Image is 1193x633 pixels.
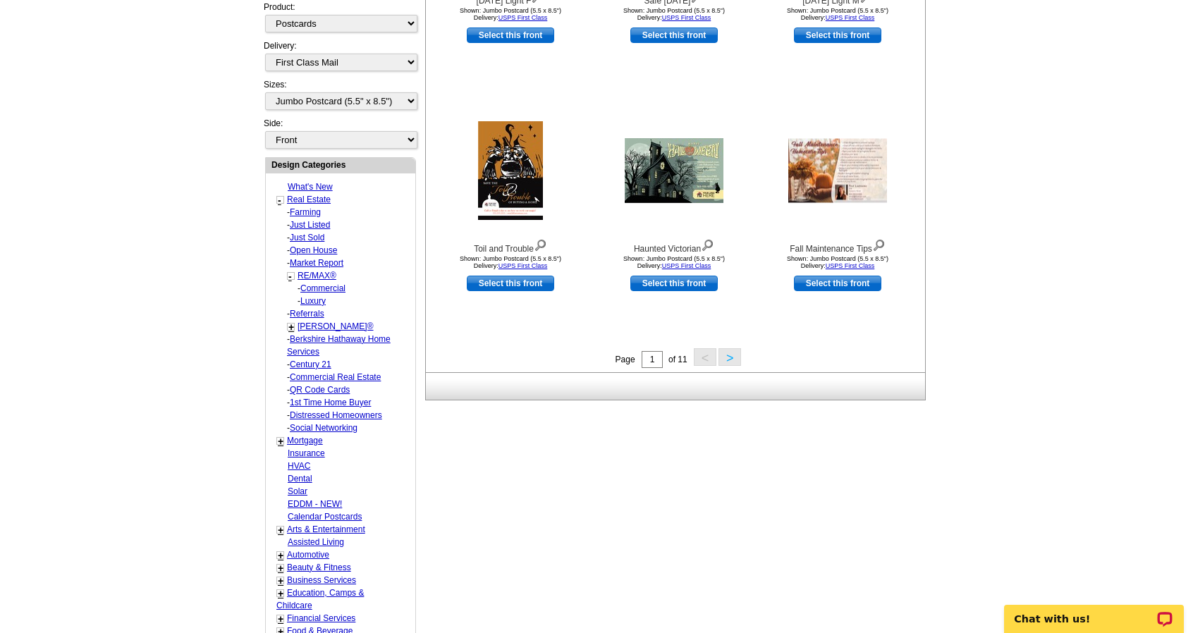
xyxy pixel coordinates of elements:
a: - [288,271,292,282]
div: Shown: Jumbo Postcard (5.5 x 8.5") Delivery: [596,255,752,269]
a: Just Sold [290,233,324,242]
a: Social Networking [290,423,357,433]
span: Page [616,355,635,364]
a: Financial Services [287,613,355,623]
a: Referrals [290,309,324,319]
span: of 11 [668,355,687,364]
div: - [287,282,424,295]
a: USPS First Class [826,262,875,269]
a: use this design [467,27,554,43]
a: QR Code Cards [290,385,350,395]
div: Side: [264,117,416,150]
a: + [278,524,283,536]
div: - [276,396,414,409]
div: - [276,231,414,244]
a: + [278,563,283,574]
img: view design details [534,236,547,252]
a: Calendar Postcards [288,512,362,522]
a: Education, Camps & Childcare [276,588,364,610]
div: Toil and Trouble [433,236,588,255]
a: - [278,195,281,206]
a: Commercial Real Estate [290,372,381,382]
a: EDDM - NEW! [288,499,342,509]
a: Century 21 [290,359,331,369]
div: - [276,383,414,396]
div: Shown: Jumbo Postcard (5.5 x 8.5") Delivery: [760,255,915,269]
iframe: LiveChat chat widget [995,589,1193,633]
a: USPS First Class [662,262,711,269]
a: Arts & Entertainment [287,524,365,534]
a: use this design [467,276,554,291]
div: - [276,333,414,358]
div: - [276,371,414,383]
div: Delivery: [264,39,416,78]
div: - [276,257,414,269]
a: USPS First Class [498,14,548,21]
a: Market Report [290,258,343,268]
a: Commercial [300,283,345,293]
a: Solar [288,486,307,496]
a: [PERSON_NAME]® [298,321,374,331]
a: USPS First Class [498,262,548,269]
a: + [278,588,283,599]
a: + [278,436,283,447]
a: Farming [290,207,321,217]
a: Assisted Living [288,537,344,547]
div: Sizes: [264,78,416,117]
img: Toil and Trouble [478,121,543,220]
a: Berkshire Hathaway Home Services [287,334,391,357]
button: < [694,348,716,366]
a: Insurance [288,448,325,458]
div: Haunted Victorian [596,236,752,255]
a: USPS First Class [662,14,711,21]
a: use this design [630,27,718,43]
a: use this design [794,27,881,43]
a: 1st Time Home Buyer [290,398,371,407]
div: Product: [264,1,416,39]
a: Open House [290,245,337,255]
div: - [276,219,414,231]
div: - [276,358,414,371]
a: Real Estate [287,195,331,204]
div: Shown: Jumbo Postcard (5.5 x 8.5") Delivery: [596,7,752,21]
a: use this design [630,276,718,291]
a: + [278,550,283,561]
a: + [288,321,294,333]
div: Fall Maintenance Tips [760,236,915,255]
a: use this design [794,276,881,291]
div: Shown: Jumbo Postcard (5.5 x 8.5") Delivery: [760,7,915,21]
a: Just Listed [290,220,330,230]
a: USPS First Class [826,14,875,21]
div: - [276,409,414,422]
div: Shown: Jumbo Postcard (5.5 x 8.5") Delivery: [433,255,588,269]
img: view design details [872,236,886,252]
a: HVAC [288,461,310,471]
a: Mortgage [287,436,323,445]
a: Luxury [300,296,326,306]
img: Haunted Victorian [625,138,723,203]
a: What's New [288,182,333,192]
div: Shown: Jumbo Postcard (5.5 x 8.5") Delivery: [433,7,588,21]
a: Beauty & Fitness [287,563,351,572]
a: Business Services [287,575,356,585]
div: - [276,307,414,320]
a: Automotive [287,550,329,560]
img: view design details [701,236,714,252]
div: - [276,244,414,257]
button: > [718,348,741,366]
img: Fall Maintenance Tips [788,139,887,203]
div: Design Categories [266,158,415,171]
div: - [276,422,414,434]
a: Distressed Homeowners [290,410,382,420]
a: Dental [288,474,312,484]
a: RE/MAX® [298,271,336,281]
div: - [276,206,414,219]
a: + [278,613,283,625]
div: - [287,295,424,307]
a: + [278,575,283,586]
